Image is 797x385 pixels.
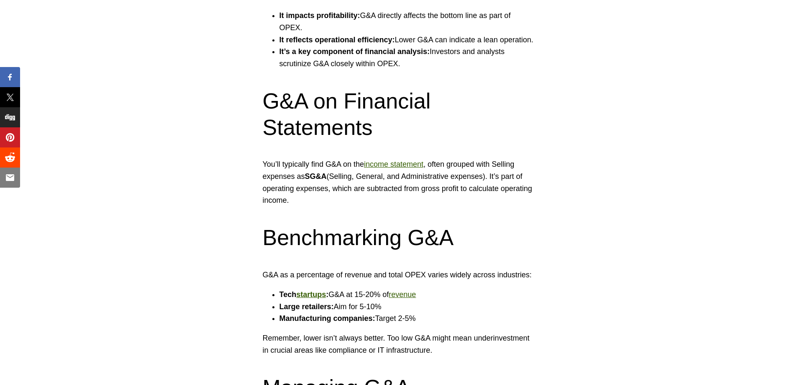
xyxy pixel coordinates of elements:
strong: It impacts profitability: [279,11,360,20]
p: You’ll typically find G&A on the , often grouped with Selling expenses as (Selling, General, and ... [263,158,535,207]
h2: Benchmarking G&A [263,225,535,251]
p: Remember, lower isn’t always better. Too low G&A might mean underinvestment in crucial areas like... [263,332,535,357]
h2: G&A on Financial Statements [263,88,535,140]
a: startups [296,290,326,299]
li: Target 2-5% [279,313,535,325]
a: revenue [389,290,416,299]
strong: Tech : [279,290,329,299]
strong: Large retailers: [279,302,334,311]
section: G&A as a percentage of revenue and total OPEX varies widely across industries: [263,269,535,357]
li: Investors and analysts scrutinize G&A closely within OPEX. [279,46,535,70]
li: G&A directly affects the bottom line as part of OPEX. [279,10,535,34]
strong: SG&A [305,172,327,181]
strong: Manufacturing companies: [279,314,375,323]
a: income statement [364,160,423,168]
li: Aim for 5-10% [279,301,535,313]
li: G&A at 15-20% of [279,289,535,301]
strong: It reflects operational efficiency: [279,36,395,44]
li: Lower G&A can indicate a lean operation. [279,34,535,46]
strong: It’s a key component of financial analysis: [279,47,430,56]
